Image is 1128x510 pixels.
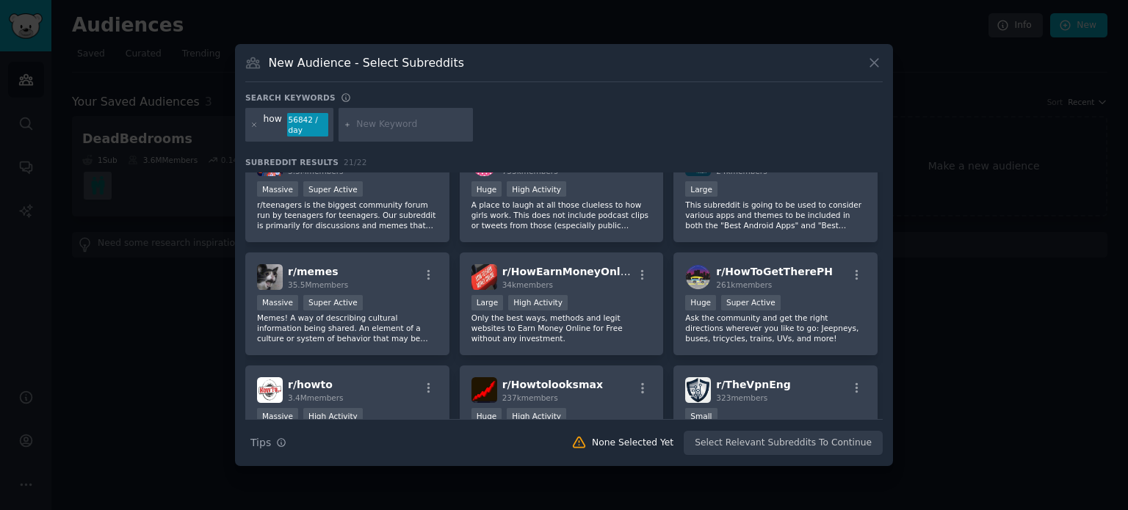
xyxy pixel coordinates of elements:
[257,181,298,197] div: Massive
[685,313,866,343] p: Ask the community and get the right directions wherever you like to go: Jeepneys, buses, tricycle...
[716,379,790,390] span: r/ TheVpnEng
[471,295,504,310] div: Large
[303,408,363,423] div: High Activity
[502,266,638,277] span: r/ HowEarnMoneyOnline
[245,157,339,167] span: Subreddit Results
[344,158,367,167] span: 21 / 22
[471,408,502,423] div: Huge
[303,181,363,197] div: Super Active
[471,264,497,290] img: HowEarnMoneyOnline
[288,393,344,402] span: 3.4M members
[257,408,298,423] div: Massive
[721,295,781,310] div: Super Active
[257,264,283,290] img: memes
[264,113,282,136] div: how
[508,295,568,310] div: High Activity
[502,393,558,402] span: 237k members
[685,181,717,197] div: Large
[471,377,497,403] img: Howtolooksmax
[257,200,438,230] p: r/teenagers is the biggest community forum run by teenagers for teenagers. Our subreddit is prima...
[471,313,652,343] p: Only the best ways, methods and legit websites to Earn Money Online for Free without any investment.
[288,280,348,289] span: 35.5M members
[507,408,566,423] div: High Activity
[502,280,553,289] span: 34k members
[269,55,464,70] h3: New Audience - Select Subreddits
[502,379,603,390] span: r/ Howtolooksmax
[716,280,772,289] span: 261k members
[250,435,271,451] span: Tips
[685,295,716,310] div: Huge
[685,264,711,290] img: HowToGetTherePH
[288,379,333,390] span: r/ howto
[288,266,339,277] span: r/ memes
[716,393,767,402] span: 323 members
[471,181,502,197] div: Huge
[257,295,298,310] div: Massive
[257,313,438,343] p: Memes! A way of describing cultural information being shared. An element of a culture or system o...
[471,200,652,230] p: A place to laugh at all those clueless to how girls work. This does not include podcast clips or ...
[303,295,363,310] div: Super Active
[716,266,833,277] span: r/ HowToGetTherePH
[685,377,711,403] img: TheVpnEng
[257,377,283,403] img: howto
[685,408,717,423] div: Small
[592,437,673,450] div: None Selected Yet
[685,200,866,230] p: This subreddit is going to be used to consider various apps and themes to be included in both the...
[245,430,292,456] button: Tips
[507,181,566,197] div: High Activity
[287,113,328,136] div: 56842 / day
[245,92,336,103] h3: Search keywords
[356,118,468,131] input: New Keyword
